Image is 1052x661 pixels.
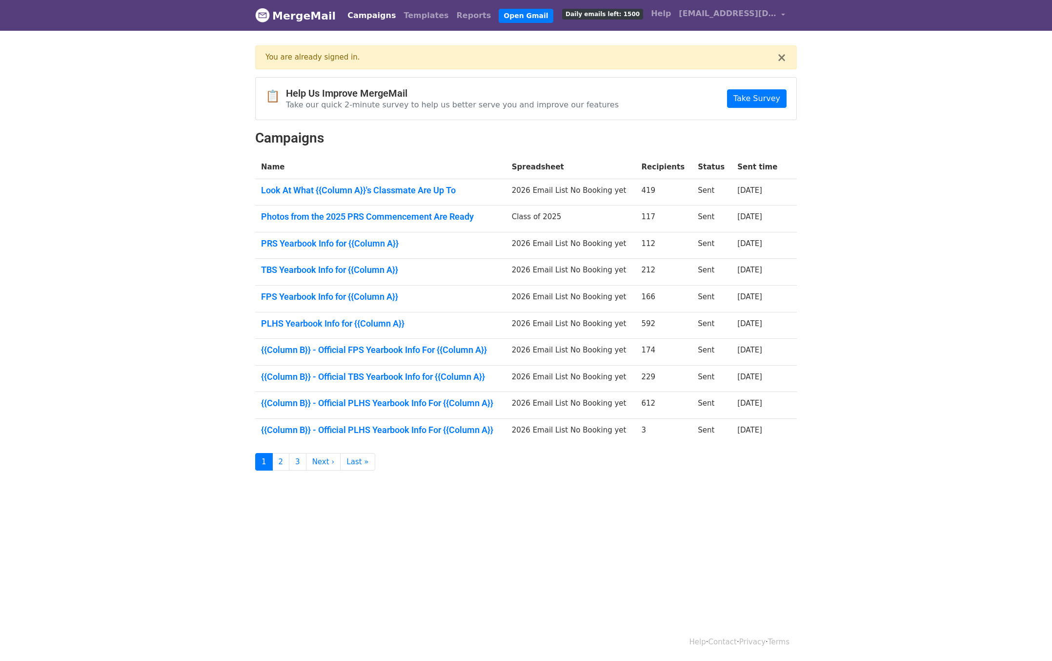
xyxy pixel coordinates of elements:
[506,312,636,339] td: 2026 Email List No Booking yet
[636,259,692,286] td: 212
[692,418,731,445] td: Sent
[689,638,706,646] a: Help
[289,453,306,471] a: 3
[286,87,619,99] h4: Help Us Improve MergeMail
[636,179,692,206] td: 419
[265,89,286,103] span: 📋
[692,285,731,312] td: Sent
[692,312,731,339] td: Sent
[261,185,500,196] a: Look At What {{Column A}}'s Classmate Are Up To
[777,52,787,63] button: ×
[306,453,341,471] a: Next ›
[679,8,776,20] span: [EMAIL_ADDRESS][DOMAIN_NAME]
[692,206,731,232] td: Sent
[506,418,636,445] td: 2026 Email List No Booking yet
[255,130,797,146] h2: Campaigns
[272,453,290,471] a: 2
[261,398,500,409] a: {{Column B}} - Official PLHS Yearbook Info For {{Column A}}
[692,259,731,286] td: Sent
[636,339,692,366] td: 174
[261,425,500,435] a: {{Column B}} - Official PLHS Yearbook Info For {{Column A}}
[647,4,675,23] a: Help
[636,232,692,259] td: 112
[737,186,762,195] a: [DATE]
[692,179,731,206] td: Sent
[506,339,636,366] td: 2026 Email List No Booking yet
[737,346,762,354] a: [DATE]
[737,319,762,328] a: [DATE]
[506,259,636,286] td: 2026 Email List No Booking yet
[261,345,500,355] a: {{Column B}} - Official FPS Yearbook Info For {{Column A}}
[737,292,762,301] a: [DATE]
[636,418,692,445] td: 3
[453,6,495,25] a: Reports
[636,312,692,339] td: 592
[737,372,762,381] a: [DATE]
[692,365,731,392] td: Sent
[737,239,762,248] a: [DATE]
[636,285,692,312] td: 166
[675,4,789,27] a: [EMAIL_ADDRESS][DOMAIN_NAME]
[261,238,500,249] a: PRS Yearbook Info for {{Column A}}
[636,365,692,392] td: 229
[737,399,762,408] a: [DATE]
[261,265,500,275] a: TBS Yearbook Info for {{Column A}}
[255,5,336,26] a: MergeMail
[255,453,273,471] a: 1
[261,318,500,329] a: PLHS Yearbook Info for {{Column A}}
[768,638,789,646] a: Terms
[636,156,692,179] th: Recipients
[255,8,270,22] img: MergeMail logo
[255,156,506,179] th: Name
[692,339,731,366] td: Sent
[636,206,692,232] td: 117
[261,211,500,222] a: Photos from the 2025 PRS Commencement Are Ready
[737,266,762,274] a: [DATE]
[506,285,636,312] td: 2026 Email List No Booking yet
[558,4,647,23] a: Daily emails left: 1500
[727,89,787,108] a: Take Survey
[499,9,553,23] a: Open Gmail
[636,392,692,419] td: 612
[340,453,375,471] a: Last »
[692,392,731,419] td: Sent
[261,372,500,382] a: {{Column B}} - Official TBS Yearbook Info for {{Column A}}
[506,392,636,419] td: 2026 Email List No Booking yet
[261,291,500,302] a: FPS Yearbook Info for {{Column A}}
[265,52,777,63] div: You are already signed in.
[737,212,762,221] a: [DATE]
[692,232,731,259] td: Sent
[692,156,731,179] th: Status
[344,6,400,25] a: Campaigns
[506,179,636,206] td: 2026 Email List No Booking yet
[731,156,785,179] th: Sent time
[562,9,643,20] span: Daily emails left: 1500
[506,365,636,392] td: 2026 Email List No Booking yet
[506,206,636,232] td: Class of 2025
[506,156,636,179] th: Spreadsheet
[400,6,452,25] a: Templates
[737,426,762,434] a: [DATE]
[286,100,619,110] p: Take our quick 2-minute survey to help us better serve you and improve our features
[708,638,737,646] a: Contact
[739,638,766,646] a: Privacy
[506,232,636,259] td: 2026 Email List No Booking yet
